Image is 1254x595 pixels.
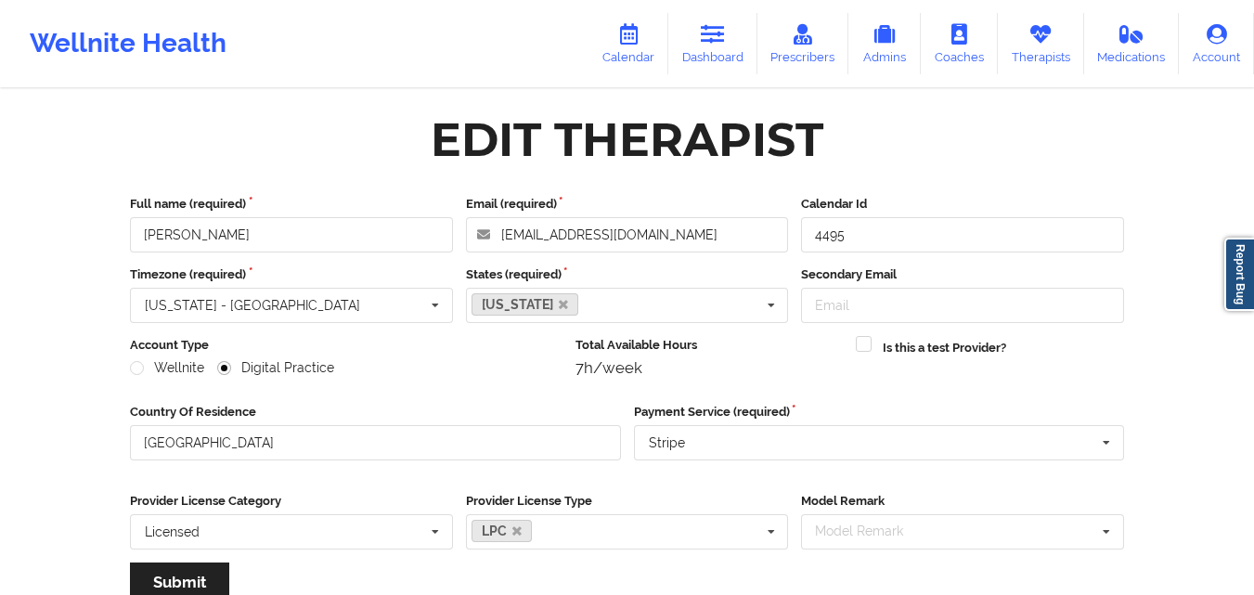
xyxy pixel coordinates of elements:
[801,492,1124,511] label: Model Remark
[575,336,844,355] label: Total Available Hours
[217,360,334,376] label: Digital Practice
[466,265,789,284] label: States (required)
[801,195,1124,213] label: Calendar Id
[575,358,844,377] div: 7h/week
[848,13,921,74] a: Admins
[634,403,1125,421] label: Payment Service (required)
[145,299,360,312] div: [US_STATE] - [GEOGRAPHIC_DATA]
[130,265,453,284] label: Timezone (required)
[801,288,1124,323] input: Email
[588,13,668,74] a: Calendar
[466,217,789,252] input: Email address
[130,360,204,376] label: Wellnite
[466,195,789,213] label: Email (required)
[668,13,757,74] a: Dashboard
[145,525,200,538] div: Licensed
[649,436,685,449] div: Stripe
[998,13,1084,74] a: Therapists
[466,492,789,511] label: Provider License Type
[801,265,1124,284] label: Secondary Email
[810,521,930,542] div: Model Remark
[757,13,849,74] a: Prescribers
[883,339,1006,357] label: Is this a test Provider?
[130,336,562,355] label: Account Type
[1224,238,1254,311] a: Report Bug
[801,217,1124,252] input: Calendar Id
[130,217,453,252] input: Full name
[1179,13,1254,74] a: Account
[431,110,823,169] div: Edit Therapist
[130,492,453,511] label: Provider License Category
[472,520,533,542] a: LPC
[472,293,579,316] a: [US_STATE]
[1084,13,1180,74] a: Medications
[921,13,998,74] a: Coaches
[130,195,453,213] label: Full name (required)
[130,403,621,421] label: Country Of Residence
